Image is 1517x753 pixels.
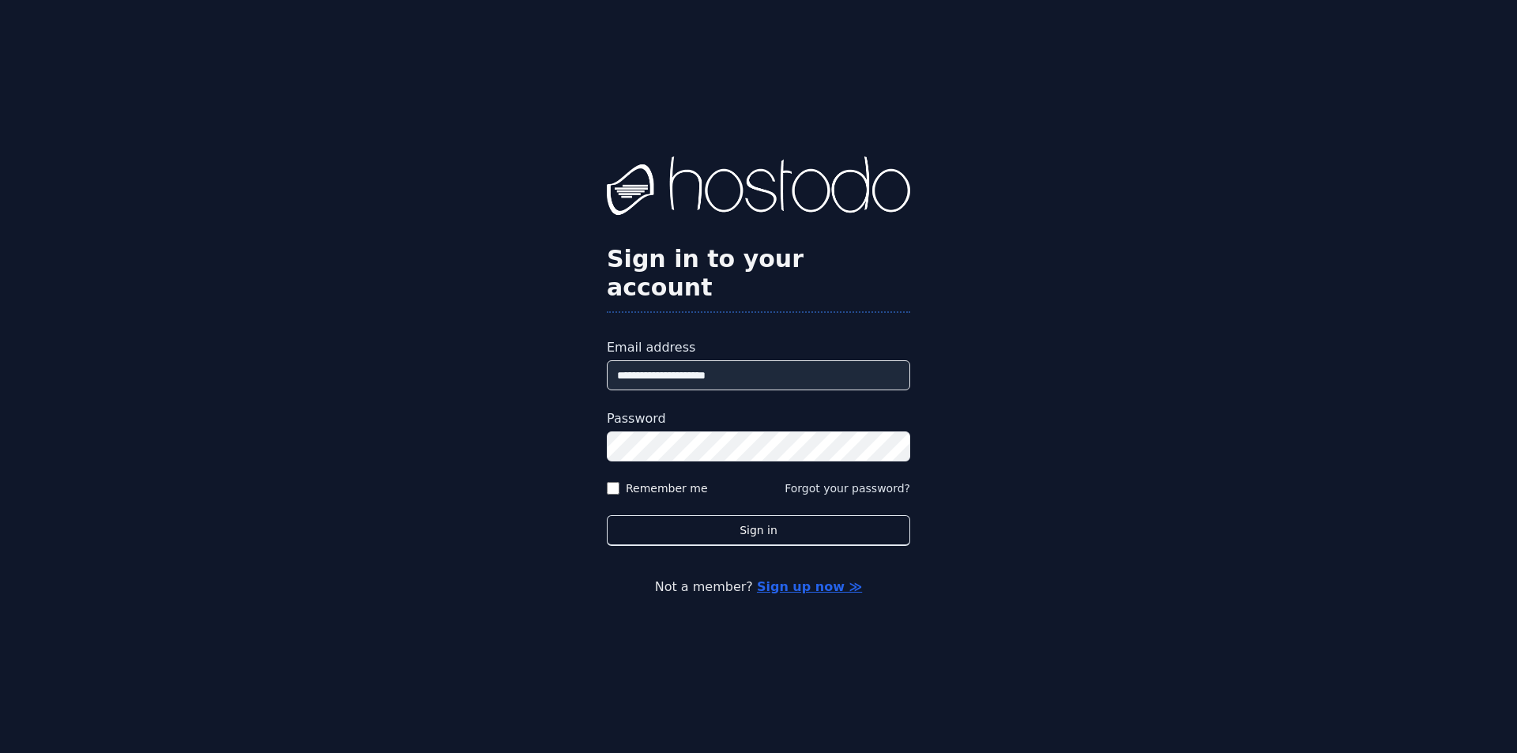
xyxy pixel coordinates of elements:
[626,480,708,496] label: Remember me
[607,245,910,302] h2: Sign in to your account
[607,338,910,357] label: Email address
[607,409,910,428] label: Password
[785,480,910,496] button: Forgot your password?
[76,578,1441,597] p: Not a member?
[757,579,862,594] a: Sign up now ≫
[607,156,910,220] img: Hostodo
[607,515,910,546] button: Sign in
